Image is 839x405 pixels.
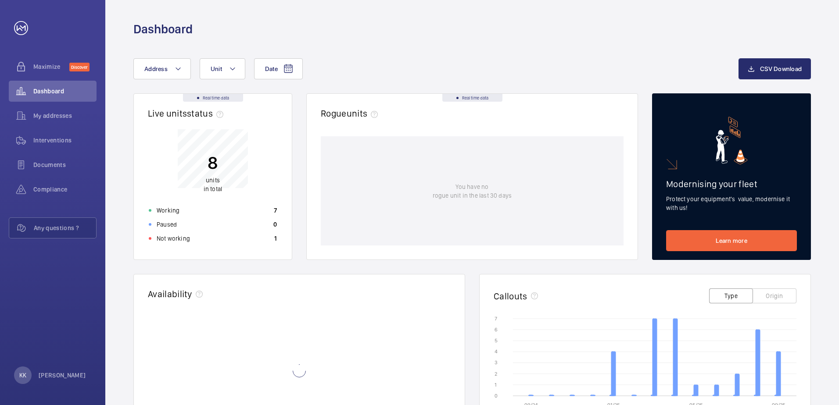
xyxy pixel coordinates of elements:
p: Protect your equipment's value, modernise it with us! [666,195,797,212]
button: Date [254,58,303,79]
span: Documents [33,160,97,169]
text: 7 [495,316,497,322]
span: Compliance [33,185,97,194]
span: status [187,108,227,119]
p: Paused [157,220,177,229]
h2: Modernising your fleet [666,178,797,189]
h1: Dashboard [133,21,193,37]
text: 1 [495,382,497,388]
p: KK [19,371,26,380]
img: marketing-card.svg [716,117,748,164]
h2: Callouts [494,291,527,302]
span: units [347,108,382,119]
div: Real time data [442,94,502,102]
span: My addresses [33,111,97,120]
span: CSV Download [760,65,802,72]
text: 4 [495,348,498,355]
p: 8 [204,152,222,174]
text: 2 [495,371,497,377]
span: Unit [211,65,222,72]
div: Real time data [183,94,243,102]
text: 6 [495,327,498,333]
h2: Live units [148,108,227,119]
button: CSV Download [739,58,811,79]
h2: Availability [148,288,192,299]
button: Address [133,58,191,79]
p: 0 [273,220,277,229]
p: Not working [157,234,190,243]
a: Learn more [666,230,797,251]
p: You have no rogue unit in the last 30 days [433,182,512,200]
button: Type [709,288,753,303]
p: [PERSON_NAME] [39,371,86,380]
span: Address [144,65,168,72]
span: Dashboard [33,87,97,96]
span: Interventions [33,136,97,145]
p: 1 [274,234,277,243]
p: in total [204,176,222,193]
h2: Rogue [321,108,381,119]
span: Any questions ? [34,224,96,232]
button: Origin [753,288,796,303]
button: Unit [200,58,245,79]
p: Working [157,206,179,215]
span: units [206,177,220,184]
span: Maximize [33,62,69,71]
p: 7 [274,206,277,215]
span: Discover [69,63,90,71]
text: 5 [495,337,498,344]
text: 3 [495,359,498,366]
span: Date [265,65,278,72]
text: 0 [495,393,498,399]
